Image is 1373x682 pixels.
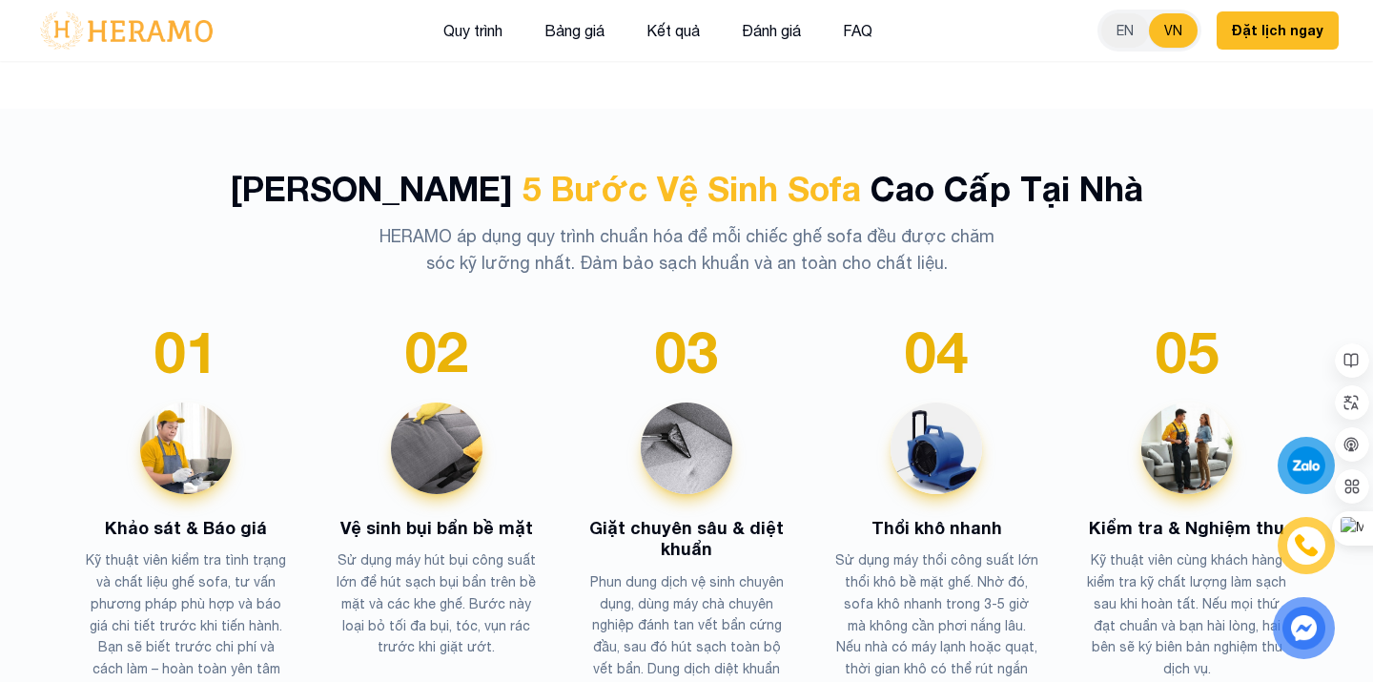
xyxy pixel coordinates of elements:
[1085,517,1289,539] h3: Kiểm tra & Nghiệm thu
[366,223,1007,277] p: HERAMO áp dụng quy trình chuẩn hóa để mỗi chiếc ghế sofa đều được chăm sóc kỹ lưỡng nhất. Đảm bảo...
[1101,13,1149,48] button: EN
[1077,322,1297,380] div: 05
[76,322,296,380] div: 01
[523,168,861,209] span: 5 Bước Vệ Sinh Sofa
[334,517,538,539] h3: Vệ sinh bụi bẩn bề mặt
[438,18,508,43] button: Quy trình
[1217,11,1339,50] button: Đặt lịch ngay
[34,10,218,51] img: logo-with-text.png
[641,18,706,43] button: Kết quả
[584,517,789,560] h3: Giặt chuyên sâu & diệt khuẩn
[1141,403,1233,494] img: process.steps.4.title
[391,403,482,494] img: process.steps.1.title
[834,517,1038,539] h3: Thổi khô nhanh
[837,18,878,43] button: FAQ
[334,549,538,658] p: Sử dụng máy hút bụi công suất lớn để hút sạch bụi bẩn trên bề mặt và các khe ghế. Bước này loại b...
[140,403,232,494] img: process.steps.0.title
[736,18,807,43] button: Đánh giá
[84,517,288,539] h3: Khảo sát & Báo giá
[641,403,732,494] img: process.steps.2.title
[326,322,545,380] div: 02
[539,18,610,43] button: Bảng giá
[34,170,1339,208] h2: [PERSON_NAME] Cao Cấp Tại Nhà
[891,403,982,494] img: process.steps.3.title
[1085,549,1289,680] p: Kỹ thuật viên cùng khách hàng kiểm tra kỹ chất lượng làm sạch sau khi hoàn tất. Nếu mọi thứ đạt c...
[827,322,1046,380] div: 04
[577,322,796,380] div: 03
[1149,13,1198,48] button: VN
[1281,520,1332,571] a: phone-icon
[1296,535,1317,556] img: phone-icon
